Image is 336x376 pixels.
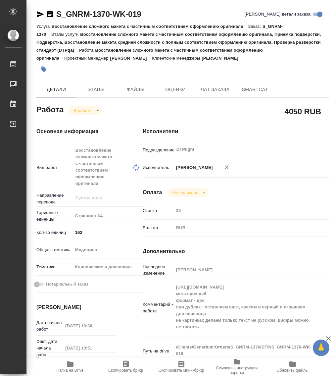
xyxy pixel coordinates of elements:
[40,85,72,94] span: Детали
[36,246,73,253] p: Общая тематика
[36,264,73,270] p: Тематика
[285,106,321,117] h2: 4050 RUB
[51,32,80,37] p: Этапы услуги
[143,247,329,255] h4: Дополнительно
[36,164,73,171] p: Вид работ
[73,210,146,222] div: Страница А4
[152,56,202,61] p: Клиентские менеджеры
[174,164,213,171] p: [PERSON_NAME]
[36,32,321,53] p: Восстановление сложного макета с частичным соответствием оформлению оригинала, Приемка подверстки...
[73,244,146,255] div: Медицина
[36,303,116,311] h4: [PERSON_NAME]
[209,357,265,376] button: Ссылка на инструкции верстки
[174,342,313,359] textarea: /Clients/Generium/Orders/S_GNRM-1370/DTP/S_GNRM-1370-WK-019
[143,263,174,277] p: Последнее изменение
[171,190,200,195] button: Не оплачена
[98,357,154,376] button: Скопировать бриф
[36,10,44,18] button: Скопировать ссылку для ЯМессенджера
[36,24,51,29] p: Услуга
[36,229,73,236] p: Кол-во единиц
[46,281,88,288] span: Нотариальный заказ
[75,194,130,202] input: Пустое поле
[143,164,174,171] p: Исполнитель
[174,265,313,275] input: Пустое поле
[174,282,313,333] textarea: [URL][DOMAIN_NAME] мега срочный формат - док при дублях - оставляем англ, красим в черный и скрыв...
[159,368,204,373] span: Скопировать мини-бриф
[56,10,141,19] a: S_GNRM-1370-WK-019
[57,368,84,373] span: Папка на Drive
[36,319,63,333] p: Дата начала работ
[245,11,311,18] span: [PERSON_NAME] детали заказа
[36,192,73,205] p: Направление перевода
[36,48,263,61] p: Восстановление сложного макета с частичным соответствием оформлению оригинала
[143,128,329,135] h4: Исполнители
[63,343,116,353] input: Пустое поле
[143,301,174,314] p: Комментарий к работе
[213,366,261,375] span: Ссылка на инструкции верстки
[168,188,208,197] div: В работе
[143,225,174,231] p: Валюта
[36,355,63,375] p: Срок завершения работ
[51,24,248,29] p: Восстановление сложного макета с частичным соответствием оформлению оригинала
[174,222,313,234] div: RUB
[143,207,174,214] p: Ставка
[202,56,243,61] p: [PERSON_NAME]
[143,188,162,196] h4: Оплата
[69,106,102,115] div: В работе
[239,85,271,94] span: SmartCat
[36,128,116,135] h4: Основная информация
[315,341,327,355] span: 🙏
[72,108,94,113] button: В работе
[46,10,54,18] button: Скопировать ссылку
[73,261,146,273] div: Клинические и доклинические исследования
[143,147,174,153] p: Подразделение
[36,209,73,223] p: Тарифные единицы
[36,338,63,358] p: Факт. дата начала работ
[79,48,95,53] p: Работа
[174,206,313,215] input: Пустое поле
[73,228,146,237] input: ✎ Введи что-нибудь
[265,357,320,376] button: Обновить файлы
[42,357,98,376] button: Папка на Drive
[110,56,152,61] p: [PERSON_NAME]
[120,85,152,94] span: Файлы
[154,357,209,376] button: Скопировать мини-бриф
[108,368,143,373] span: Скопировать бриф
[199,85,231,94] span: Чат заказа
[143,348,174,354] p: Путь на drive
[64,56,110,61] p: Проектный менеджер
[313,340,329,356] button: 🙏
[63,321,116,331] input: Пустое поле
[248,24,263,29] p: Заказ:
[276,368,309,373] span: Обновить файлы
[219,160,234,175] button: Удалить исполнителя
[36,103,64,115] h2: Работа
[160,85,191,94] span: Оценки
[36,62,51,77] button: Добавить тэг
[80,85,112,94] span: Этапы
